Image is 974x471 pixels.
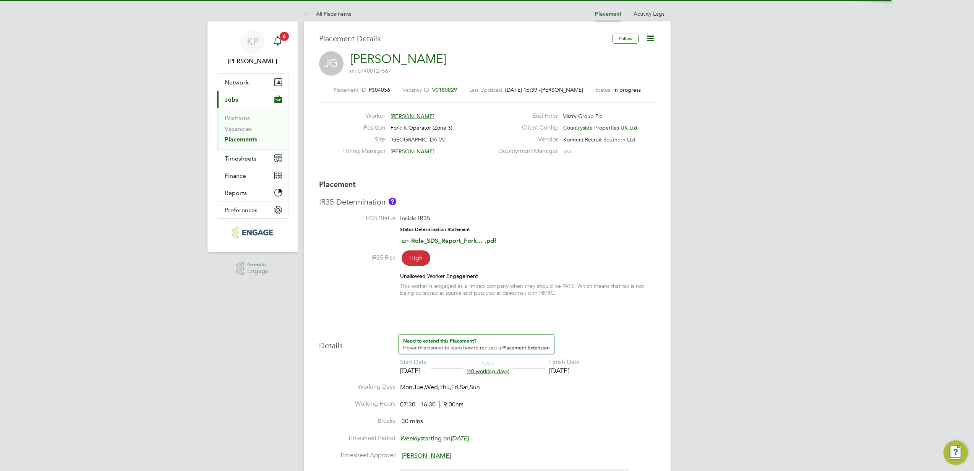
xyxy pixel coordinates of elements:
label: Deployment Manager [494,147,558,155]
label: Position [343,124,385,132]
label: IR35 Risk [319,254,395,262]
span: [GEOGRAPHIC_DATA] [391,136,446,143]
span: Engage [247,268,269,274]
span: Inside IR35 [400,214,430,222]
a: Placements [225,136,257,143]
a: Placement [595,11,621,17]
span: Reports [225,189,247,197]
span: starting on [400,435,469,442]
em: [DATE] [451,435,469,442]
div: Jobs [217,108,288,149]
span: Wed, [425,383,439,391]
label: Working Days [319,383,395,391]
span: Timesheets [225,155,256,162]
a: Powered byEngage [236,261,269,276]
span: Jobs [225,96,238,103]
span: JG [319,51,344,76]
span: Tue, [414,383,425,391]
label: Hiring Manager [343,147,385,155]
span: Countryside Properties UK Ltd [563,124,637,131]
label: End Hirer [494,112,558,120]
span: Fri, [451,383,460,391]
div: Start Date [400,358,427,366]
h3: Placement Details [319,34,607,44]
h3: Details [319,335,655,351]
span: P304056 [369,86,390,93]
label: Vacancy ID [402,86,429,93]
label: Timesheet Period [319,434,395,442]
label: Client Config [494,124,558,132]
label: Worker [343,112,385,120]
span: 30 mins [402,417,423,425]
div: Finish Date [549,358,580,366]
button: About IR35 [389,198,396,205]
span: High [402,250,430,266]
div: This worker is engaged as a limited company when they should be PAYE. Which means that tax is not... [400,283,655,296]
span: Vistry Group Plc [563,113,602,120]
div: [DATE] [400,366,427,375]
a: Vacancies [225,125,252,132]
label: Placement ID [334,86,366,93]
a: Go to home page [217,226,288,239]
span: Sat, [460,383,470,391]
div: Unallowed Worker Engagement [400,273,655,279]
a: Role_SDS_Report_Fork... .pdf [411,237,496,244]
span: 6 [280,32,289,41]
span: [PERSON_NAME] [391,113,434,120]
button: Network [217,74,288,91]
span: Finance [225,172,246,179]
a: 6 [270,29,285,54]
button: How to extend a Placement? [399,335,554,354]
span: 9.00hrs [439,401,464,408]
span: Network [225,79,249,86]
div: 07:30 - 16:30 [400,401,464,409]
a: KP[PERSON_NAME] [217,29,288,66]
button: Follow [613,34,639,44]
img: konnectrecruit-logo-retina.png [232,226,273,239]
span: Mon, [400,383,414,391]
div: [DATE] [549,366,580,375]
strong: Status Determination Statement [400,227,470,232]
button: Jobs [217,91,288,108]
span: [DATE] 16:39 - [505,86,541,93]
span: Kasia Piwowar [217,57,288,66]
span: m: 07400127567 [350,67,391,74]
h3: IR35 Determination [319,197,655,207]
a: All Placements [304,10,351,17]
nav: Main navigation [207,21,298,252]
label: Vendor [494,136,558,144]
label: Working Hours [319,400,395,408]
span: [PERSON_NAME] [541,86,583,93]
span: (40 working days) [467,368,509,375]
span: Konnect Recruit Southern Ltd [563,136,635,143]
a: [PERSON_NAME] [350,52,446,67]
a: Positions [225,114,250,122]
span: Powered by [247,261,269,268]
b: Placement [319,180,356,189]
button: Timesheets [217,150,288,167]
span: Forklift Operator (Zone 3) [391,124,452,131]
span: Thu, [439,383,451,391]
label: Timesheet Approver [319,452,395,460]
button: Preferences [217,201,288,218]
label: Status [595,86,610,93]
span: n/a [563,148,571,155]
label: Breaks [319,417,395,425]
span: Preferences [225,206,258,214]
span: KP [247,36,258,46]
label: IR35 Status [319,214,395,223]
span: [PERSON_NAME] [402,452,451,460]
button: Reports [217,184,288,201]
label: Site [343,136,385,144]
button: Engage Resource Center [943,440,968,465]
div: DAYS [463,361,513,375]
span: Sun [470,383,480,391]
button: Finance [217,167,288,184]
label: Last Updated [469,86,502,93]
a: Activity Logs [634,10,664,17]
span: [PERSON_NAME] [391,148,434,155]
span: In progress [613,86,641,93]
span: V0180829 [432,86,457,93]
em: Weekly [400,435,420,442]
